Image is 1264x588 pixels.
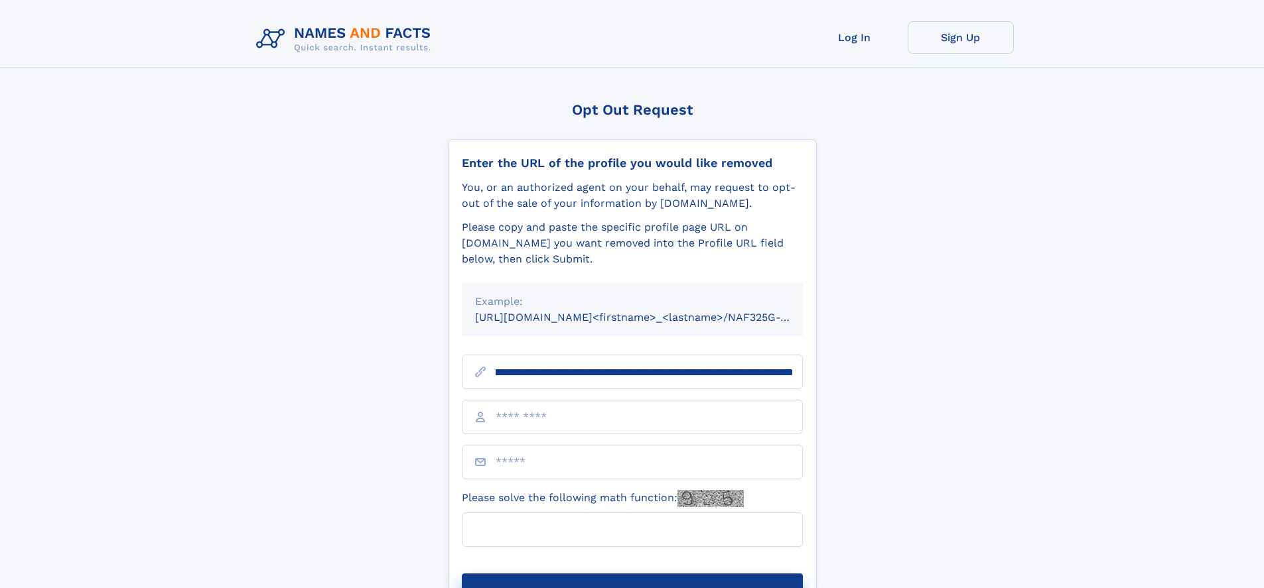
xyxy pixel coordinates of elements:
[802,21,908,54] a: Log In
[908,21,1014,54] a: Sign Up
[475,294,790,310] div: Example:
[475,311,828,323] small: [URL][DOMAIN_NAME]<firstname>_<lastname>/NAF325G-xxxxxxxx
[462,490,744,507] label: Please solve the following math function:
[251,21,442,57] img: Logo Names and Facts
[462,219,803,267] div: Please copy and paste the specific profile page URL on [DOMAIN_NAME] you want removed into the Pr...
[462,156,803,170] div: Enter the URL of the profile you would like removed
[462,180,803,211] div: You, or an authorized agent on your behalf, may request to opt-out of the sale of your informatio...
[448,101,817,118] div: Opt Out Request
